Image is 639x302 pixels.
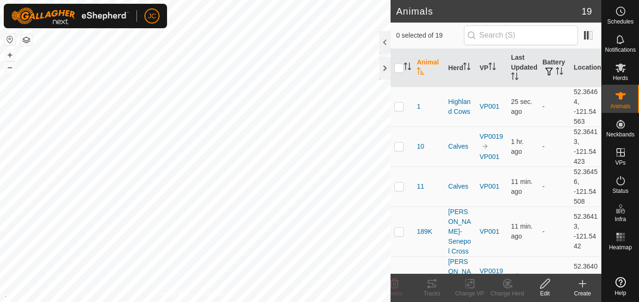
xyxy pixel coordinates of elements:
a: VP001 [479,228,499,235]
th: Animal [413,49,445,87]
span: 0 selected of 19 [396,31,464,40]
div: Change VP [451,289,488,298]
a: Privacy Policy [158,290,193,298]
th: Battery [539,49,570,87]
span: Animals [610,103,631,109]
td: 52.36413, -121.54423 [570,127,601,167]
span: 1 [417,102,421,111]
a: VP001 [479,183,499,190]
td: 52.36413, -121.5442 [570,207,601,256]
div: [PERSON_NAME]-Senepol Cross [448,207,472,256]
span: Aug 27, 2025, 5:38 PM [511,138,524,155]
span: Neckbands [606,132,634,137]
span: Delete [386,290,403,297]
p-sorticon: Activate to sort [417,69,424,76]
span: Aug 27, 2025, 7:19 PM [511,223,533,240]
button: Map Layers [21,34,32,46]
td: 52.36464, -121.54563 [570,87,601,127]
th: VP [476,49,507,87]
th: Herd [445,49,476,87]
td: - [539,207,570,256]
th: Location [570,49,601,87]
span: Schedules [607,19,633,24]
span: Status [612,188,628,194]
p-sorticon: Activate to sort [556,69,563,76]
div: Calves [448,182,472,191]
span: Aug 27, 2025, 7:29 PM [511,98,532,115]
img: to [481,143,489,150]
input: Search (S) [464,25,578,45]
button: + [4,49,16,61]
span: Aug 27, 2025, 7:18 PM [511,178,533,195]
p-sorticon: Activate to sort [488,64,496,72]
span: 189K [417,227,432,237]
td: - [539,127,570,167]
td: 52.36456, -121.54508 [570,167,601,207]
div: Tracks [413,289,451,298]
span: Infra [615,216,626,222]
a: VP0019 [479,133,503,140]
div: Create [564,289,601,298]
h2: Animals [396,6,582,17]
a: Contact Us [205,290,232,298]
p-sorticon: Activate to sort [463,64,471,72]
span: Aug 27, 2025, 6:28 PM [511,272,524,290]
span: 19 [582,4,592,18]
a: Help [602,273,639,300]
span: JC [148,11,156,21]
button: – [4,62,16,73]
a: VP001 [479,153,499,160]
img: Gallagher Logo [11,8,129,24]
span: Help [615,290,626,296]
span: VPs [615,160,625,166]
div: Edit [526,289,564,298]
div: Highland Cows [448,97,472,117]
th: Last Updated [507,49,539,87]
td: - [539,87,570,127]
a: VP001 [479,103,499,110]
div: Change Herd [488,289,526,298]
div: Calves [448,142,472,151]
span: Herds [613,75,628,81]
span: Notifications [605,47,636,53]
button: Reset Map [4,34,16,45]
span: 11 [417,182,424,191]
span: 10 [417,142,424,151]
span: Heatmap [609,245,632,250]
p-sorticon: Activate to sort [404,64,411,72]
p-sorticon: Activate to sort [511,74,519,81]
td: - [539,167,570,207]
a: VP0019 [479,267,503,275]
